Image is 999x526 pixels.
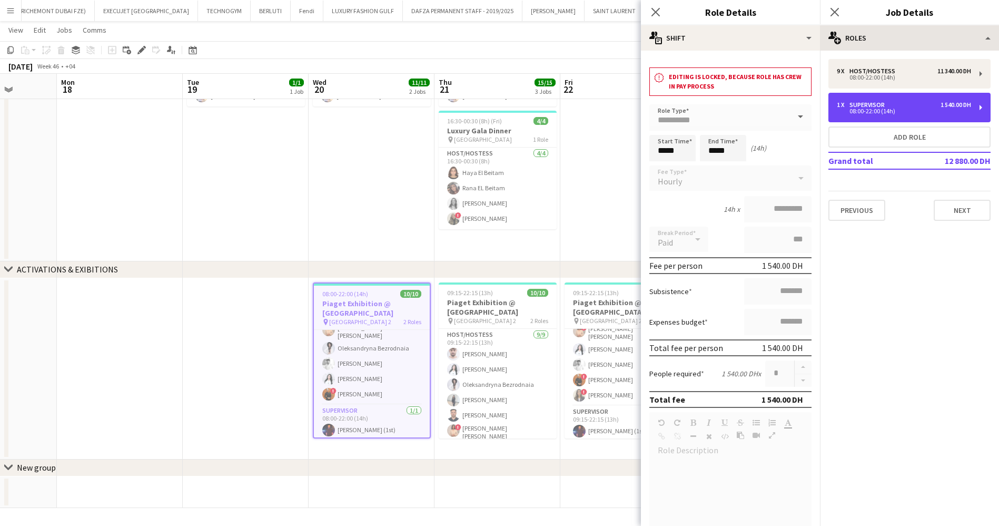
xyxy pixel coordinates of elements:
[565,283,683,439] app-job-card: 09:15-22:15 (13h)10/10Piaget Exhibition @ [GEOGRAPHIC_DATA] [GEOGRAPHIC_DATA] 22 Roles[PERSON_NAM...
[762,343,803,353] div: 1 540.00 DH
[61,77,75,87] span: Mon
[409,87,429,95] div: 2 Jobs
[828,126,991,148] button: Add role
[762,260,803,271] div: 1 540.00 DH
[849,67,899,75] div: Host/Hostess
[527,289,548,297] span: 10/10
[291,1,323,21] button: Fendi
[60,83,75,95] span: 18
[649,287,692,296] label: Subsistence
[439,329,557,490] app-card-role: Host/Hostess9/909:15-22:15 (13h)[PERSON_NAME][PERSON_NAME]Oleksandryna Bezrodnaia[PERSON_NAME][PE...
[17,462,56,473] div: New group
[937,67,971,75] div: 11 340.00 DH
[585,1,645,21] button: SAINT LAURENT
[649,343,723,353] div: Total fee per person
[290,87,303,95] div: 1 Job
[314,299,430,318] h3: Piaget Exhibition @ [GEOGRAPHIC_DATA]
[439,126,557,135] h3: Luxury Gala Dinner
[455,424,461,431] span: !
[535,79,556,86] span: 15/15
[581,389,587,395] span: !
[409,79,430,86] span: 11/11
[400,290,421,298] span: 10/10
[454,317,516,325] span: [GEOGRAPHIC_DATA] 2
[580,317,642,325] span: [GEOGRAPHIC_DATA] 2
[198,1,251,21] button: TECHNOGYM
[439,283,557,439] app-job-card: 09:15-22:15 (13h)10/10Piaget Exhibition @ [GEOGRAPHIC_DATA] [GEOGRAPHIC_DATA] 22 RolesHost/Hostes...
[837,109,971,114] div: 08:00-22:00 (14h)
[669,72,807,91] h3: Editing is locked, because role has crew in pay process
[522,1,585,21] button: [PERSON_NAME]
[565,298,683,317] h3: Piaget Exhibition @ [GEOGRAPHIC_DATA]
[330,388,337,394] span: !
[533,117,548,125] span: 4/4
[820,25,999,51] div: Roles
[455,212,461,219] span: !
[941,101,971,109] div: 1 540.00 DH
[837,75,971,80] div: 08:00-22:00 (14h)
[533,135,548,143] span: 1 Role
[649,317,708,327] label: Expenses budget
[329,318,391,326] span: [GEOGRAPHIC_DATA] 2
[322,290,368,298] span: 08:00-22:00 (14h)
[78,23,111,37] a: Comms
[573,289,619,297] span: 09:15-22:15 (13h)
[34,25,46,35] span: Edit
[535,87,555,95] div: 3 Jobs
[439,298,557,317] h3: Piaget Exhibition @ [GEOGRAPHIC_DATA]
[35,62,61,70] span: Week 46
[761,394,803,405] div: 1 540.00 DH
[724,204,740,214] div: 14h x
[95,1,198,21] button: EXECUJET [GEOGRAPHIC_DATA]
[313,77,327,87] span: Wed
[313,283,431,439] app-job-card: 08:00-22:00 (14h)10/10Piaget Exhibition @ [GEOGRAPHIC_DATA] [GEOGRAPHIC_DATA] 22 Roles![PERSON_NA...
[649,369,704,378] label: People required
[641,5,820,19] h3: Role Details
[837,101,849,109] div: 1 x
[649,394,685,405] div: Total fee
[314,405,430,441] app-card-role: Supervisor1/108:00-22:00 (14h)[PERSON_NAME] (1st)
[447,289,493,297] span: 09:15-22:15 (13h)
[820,5,999,19] h3: Job Details
[56,25,72,35] span: Jobs
[185,83,199,95] span: 19
[934,200,991,221] button: Next
[8,25,23,35] span: View
[924,152,991,169] td: 12 880.00 DH
[311,83,327,95] span: 20
[439,148,557,229] app-card-role: Host/Hostess4/416:30-00:30 (8h)Haya El BeitamRana EL Beitam[PERSON_NAME]![PERSON_NAME]
[454,135,512,143] span: [GEOGRAPHIC_DATA]
[649,260,703,271] div: Fee per person
[17,264,118,275] div: ACTIVATIONS & EXIBITIONS
[83,25,106,35] span: Comms
[750,143,766,153] div: (14h)
[29,23,50,37] a: Edit
[828,200,885,221] button: Previous
[447,117,502,125] span: 16:30-00:30 (8h) (Fri)
[289,79,304,86] span: 1/1
[721,369,761,378] div: 1 540.00 DH x
[837,67,849,75] div: 9 x
[251,1,291,21] button: BERLUTI
[530,317,548,325] span: 2 Roles
[581,374,587,380] span: !
[565,77,573,87] span: Fri
[403,318,421,326] span: 2 Roles
[403,1,522,21] button: DAFZA PERMANENT STAFF - 2019/2025
[439,77,452,87] span: Thu
[641,25,820,51] div: Shift
[563,83,573,95] span: 22
[323,1,403,21] button: LUXURY FASHION GULF
[4,23,27,37] a: View
[8,61,33,72] div: [DATE]
[849,101,889,109] div: Supervisor
[437,83,452,95] span: 21
[187,77,199,87] span: Tue
[52,23,76,37] a: Jobs
[65,62,75,70] div: +04
[439,111,557,229] app-job-card: 16:30-00:30 (8h) (Fri)4/4Luxury Gala Dinner [GEOGRAPHIC_DATA]1 RoleHost/Hostess4/416:30-00:30 (8h...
